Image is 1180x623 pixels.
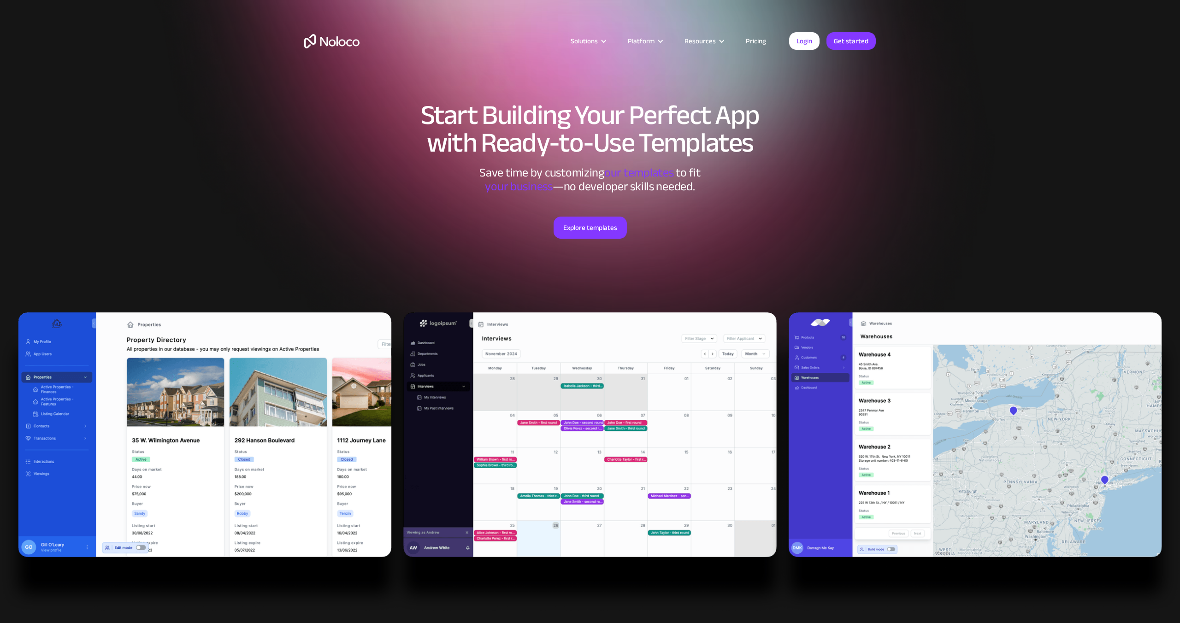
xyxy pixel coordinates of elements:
[628,35,655,47] div: Platform
[616,35,673,47] div: Platform
[554,217,627,239] a: Explore templates
[734,35,778,47] a: Pricing
[304,34,360,48] a: home
[559,35,616,47] div: Solutions
[571,35,598,47] div: Solutions
[684,35,716,47] div: Resources
[789,32,820,50] a: Login
[485,175,553,198] span: your business
[673,35,734,47] div: Resources
[604,161,674,184] span: our templates
[826,32,876,50] a: Get started
[304,101,876,157] h1: Start Building Your Perfect App with Ready-to-Use Templates
[452,166,728,194] div: Save time by customizing to fit ‍ —no developer skills needed.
